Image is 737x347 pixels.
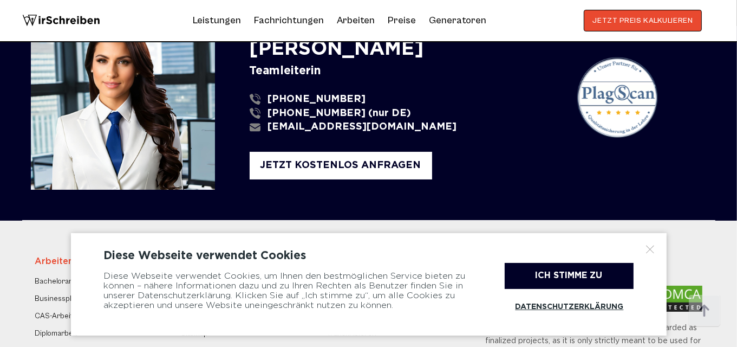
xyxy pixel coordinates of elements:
[250,121,555,133] a: [EMAIL_ADDRESS][DOMAIN_NAME]
[193,12,241,29] a: Leistungen
[648,286,702,312] img: dmca
[250,94,260,105] img: phone
[35,275,86,288] a: Bachelorarbeit
[250,152,432,179] div: JETZT KOSTENLOS ANFRAGEN
[268,94,366,105] span: [PHONE_NUMBER]
[505,294,634,319] a: Datenschutzerklärung
[268,108,412,119] span: [PHONE_NUMBER] (nur DE)
[254,12,324,29] a: Fachrichtungen
[31,5,215,190] img: Mathilda Sussman
[104,249,634,262] div: Diese Webseite verwendet Cookies
[429,12,486,29] a: Generatoren
[584,10,702,31] button: JETZT PREIS KALKULIEREN
[250,108,555,119] a: [PHONE_NUMBER] (nur DE)
[35,255,153,268] div: Arbeiten
[337,12,375,29] a: Arbeiten
[250,108,260,119] img: phone
[104,263,478,319] div: Diese Webseite verwendet Cookies, um Ihnen den bestmöglichen Service bieten zu können – nähere In...
[35,310,74,323] a: CAS-Arbeit
[35,292,80,305] a: Businessplan
[250,38,566,61] div: [PERSON_NAME]
[388,15,416,26] a: Preise
[268,121,457,133] span: [EMAIL_ADDRESS][DOMAIN_NAME]
[250,65,566,78] div: Teamleiterin
[250,94,555,105] a: [PHONE_NUMBER]
[250,122,260,133] img: email
[35,327,78,340] a: Diplomarbeit
[505,263,634,289] div: Ich stimme zu
[577,57,658,138] img: plagScan
[22,10,100,31] img: logo wirschreiben
[688,295,721,327] img: button top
